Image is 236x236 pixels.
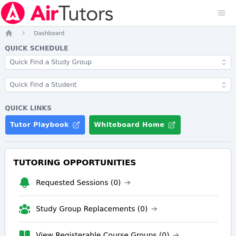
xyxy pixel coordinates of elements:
h4: Quick Links [5,103,231,113]
h4: Quick Schedule [5,44,231,53]
a: Study Group Replacements (0) [36,203,157,215]
a: Requested Sessions (0) [36,177,131,188]
span: Dashboard [34,30,65,36]
a: Dashboard [34,29,65,37]
a: Tutor Playbook [5,115,86,135]
button: Whiteboard Home [89,115,181,135]
nav: Breadcrumb [5,29,231,37]
input: Quick Find a Student [5,78,231,92]
input: Quick Find a Study Group [5,55,231,70]
h3: Tutoring Opportunities [12,155,224,170]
